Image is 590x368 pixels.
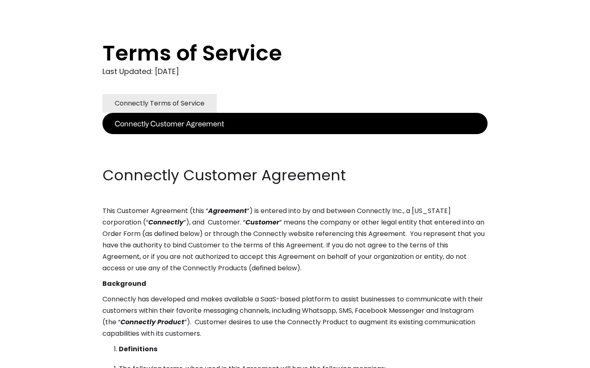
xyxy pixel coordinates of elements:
[115,118,224,129] div: Connectly Customer Agreement
[245,218,279,227] em: Customer
[208,206,247,215] em: Agreement
[120,317,184,327] em: Connectly Product
[119,344,157,354] strong: Definitions
[102,65,488,78] div: Last Updated: [DATE]
[148,218,184,227] em: Connectly
[115,98,204,109] div: Connectly Terms of Service
[16,354,49,365] ul: Language list
[102,150,488,161] p: ‍
[102,165,488,186] h2: Connectly Customer Agreement
[102,294,488,339] p: Connectly has developed and makes available a SaaS-based platform to assist businesses to communi...
[102,205,488,274] p: This Customer Agreement (this “ ”) is entered into by and between Connectly Inc., a [US_STATE] co...
[8,353,49,365] aside: Language selected: English
[102,41,455,65] h1: Terms of Service
[102,279,146,288] strong: Background
[102,134,488,146] p: ‍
